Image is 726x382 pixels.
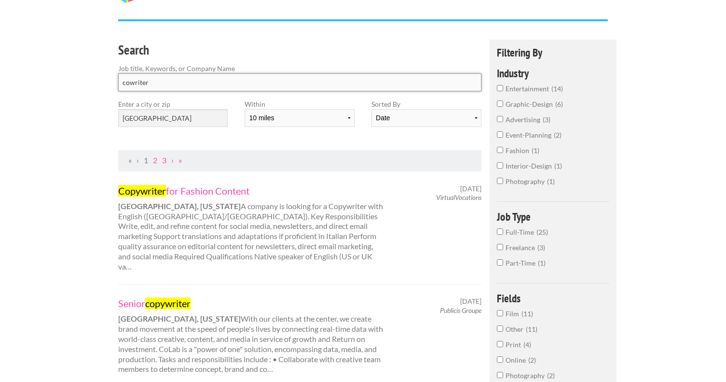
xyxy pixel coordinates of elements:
[497,293,609,304] h4: Fields
[506,259,538,267] span: Part-Time
[440,306,481,314] em: Publicis Groupe
[118,41,481,59] h3: Search
[137,156,139,165] span: Previous Page
[118,99,228,109] label: Enter a city or zip
[497,310,503,316] input: Film11
[506,162,554,170] span: interior-design
[497,68,609,79] h4: Industry
[497,116,503,122] input: advertising3
[144,156,148,165] a: Page 1
[506,146,532,155] span: fashion
[497,85,503,91] input: entertainment14
[497,47,609,58] h4: Filtering By
[536,228,548,236] span: 25
[506,325,526,333] span: Other
[555,100,563,108] span: 6
[497,100,503,107] input: graphic-design6
[118,201,241,211] strong: [GEOGRAPHIC_DATA], [US_STATE]
[506,100,555,108] span: graphic-design
[178,156,182,165] a: Last Page, Page 3
[521,310,533,318] span: 11
[523,340,531,349] span: 4
[506,310,521,318] span: Film
[110,184,395,272] div: A company is looking for a Copywriter with English ([GEOGRAPHIC_DATA]/[GEOGRAPHIC_DATA]). Key Res...
[497,325,503,332] input: Other11
[497,356,503,363] input: Online2
[506,177,547,185] span: photography
[245,99,354,109] label: Within
[497,162,503,169] input: interior-design1
[128,156,132,165] span: First Page
[153,156,157,165] a: Page 2
[506,85,551,93] span: entertainment
[497,211,609,222] h4: Job Type
[171,156,174,165] a: Next Page
[118,184,386,197] a: Copywriterfor Fashion Content
[547,177,555,185] span: 1
[460,297,481,306] span: [DATE]
[497,259,503,266] input: Part-Time1
[497,372,503,378] input: Photography2
[528,356,536,364] span: 2
[543,115,550,124] span: 3
[110,297,395,374] div: With our clients at the center, we create brand movement at the speed of people's lives by connec...
[506,371,547,380] span: Photography
[436,193,481,201] em: VirtualVocations
[506,115,543,124] span: advertising
[547,371,555,380] span: 2
[497,341,503,347] input: Print4
[118,63,481,73] label: Job title, Keywords, or Company Name
[371,109,481,127] select: Sort results by
[551,85,563,93] span: 14
[554,162,562,170] span: 1
[145,297,191,309] mark: copywriter
[506,228,536,236] span: Full-Time
[118,297,386,310] a: Seniorcopywriter
[537,243,545,252] span: 3
[118,314,241,323] strong: [GEOGRAPHIC_DATA], [US_STATE]
[497,131,503,138] input: event-planning2
[497,244,503,250] input: Freelance3
[497,178,503,184] input: photography1
[118,73,481,91] input: Search
[506,356,528,364] span: Online
[460,184,481,193] span: [DATE]
[371,99,481,109] label: Sorted By
[526,325,537,333] span: 11
[506,131,554,139] span: event-planning
[506,340,523,349] span: Print
[497,147,503,153] input: fashion1
[162,156,166,165] a: Page 3
[532,146,539,155] span: 1
[538,259,546,267] span: 1
[497,228,503,235] input: Full-Time25
[118,185,166,197] mark: Copywriter
[554,131,562,139] span: 2
[506,243,537,252] span: Freelance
